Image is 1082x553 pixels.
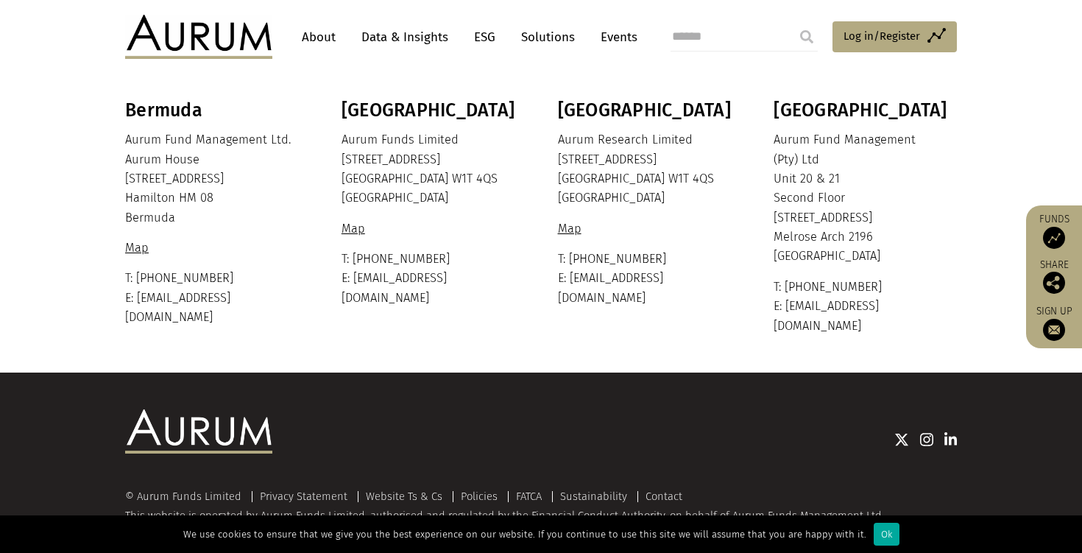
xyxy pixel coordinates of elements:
p: Aurum Fund Management Ltd. Aurum House [STREET_ADDRESS] Hamilton HM 08 Bermuda [125,130,305,228]
a: Sustainability [560,490,627,503]
img: Instagram icon [920,432,933,447]
a: Log in/Register [832,21,957,52]
img: Aurum Logo [125,409,272,454]
a: Website Ts & Cs [366,490,442,503]
a: About [294,24,343,51]
a: Privacy Statement [260,490,347,503]
img: Aurum [125,15,272,59]
img: Sign up to our newsletter [1043,319,1065,341]
h3: Bermuda [125,99,305,121]
span: Log in/Register [844,27,920,45]
a: Solutions [514,24,582,51]
h3: [GEOGRAPHIC_DATA] [558,99,738,121]
a: Data & Insights [354,24,456,51]
p: Aurum Funds Limited [STREET_ADDRESS] [GEOGRAPHIC_DATA] W1T 4QS [GEOGRAPHIC_DATA] [342,130,521,208]
a: Sign up [1033,305,1075,341]
a: Contact [646,490,682,503]
img: Twitter icon [894,432,909,447]
a: Map [125,241,152,255]
a: Policies [461,490,498,503]
a: ESG [467,24,503,51]
p: Aurum Research Limited [STREET_ADDRESS] [GEOGRAPHIC_DATA] W1T 4QS [GEOGRAPHIC_DATA] [558,130,738,208]
p: T: [PHONE_NUMBER] E: [EMAIL_ADDRESS][DOMAIN_NAME] [342,250,521,308]
a: Map [558,222,585,236]
a: FATCA [516,490,542,503]
p: T: [PHONE_NUMBER] E: [EMAIL_ADDRESS][DOMAIN_NAME] [774,278,953,336]
p: T: [PHONE_NUMBER] E: [EMAIL_ADDRESS][DOMAIN_NAME] [125,269,305,327]
div: Share [1033,260,1075,294]
h3: [GEOGRAPHIC_DATA] [342,99,521,121]
img: Access Funds [1043,227,1065,249]
img: Linkedin icon [944,432,958,447]
a: Funds [1033,213,1075,249]
a: Map [342,222,369,236]
p: Aurum Fund Management (Pty) Ltd Unit 20 & 21 Second Floor [STREET_ADDRESS] Melrose Arch 2196 [GEO... [774,130,953,267]
h3: [GEOGRAPHIC_DATA] [774,99,953,121]
div: Ok [874,523,899,546]
img: Share this post [1043,272,1065,294]
input: Submit [792,22,821,52]
p: T: [PHONE_NUMBER] E: [EMAIL_ADDRESS][DOMAIN_NAME] [558,250,738,308]
div: This website is operated by Aurum Funds Limited, authorised and regulated by the Financial Conduc... [125,490,957,535]
div: © Aurum Funds Limited [125,491,249,502]
a: Events [593,24,637,51]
